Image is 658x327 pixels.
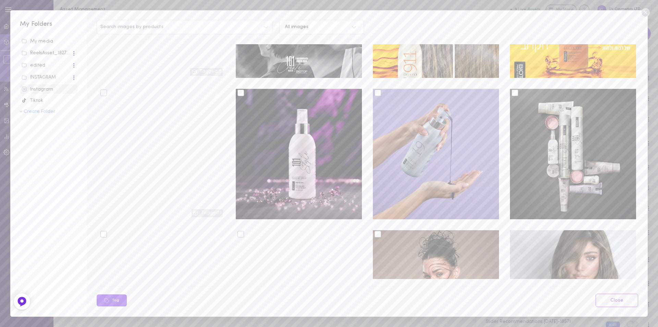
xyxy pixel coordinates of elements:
img: Feedback Button [17,296,27,307]
div: edited [22,62,72,69]
button: + Create Folder [20,109,55,114]
span: Search images by products [100,25,163,30]
div: Search images by productsAll imagesTagged:11Tagged:1TagClose [87,10,647,316]
div: My media [22,38,76,45]
div: Instagram [22,86,76,93]
button: Tag [97,294,127,306]
span: My Folders [20,21,52,27]
div: Tiktok [22,97,76,104]
div: INSTAGRAM [22,74,72,81]
div: ReelsAsset_18272_7896 [22,50,72,57]
div: All images [285,25,308,30]
a: Close [596,294,638,307]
